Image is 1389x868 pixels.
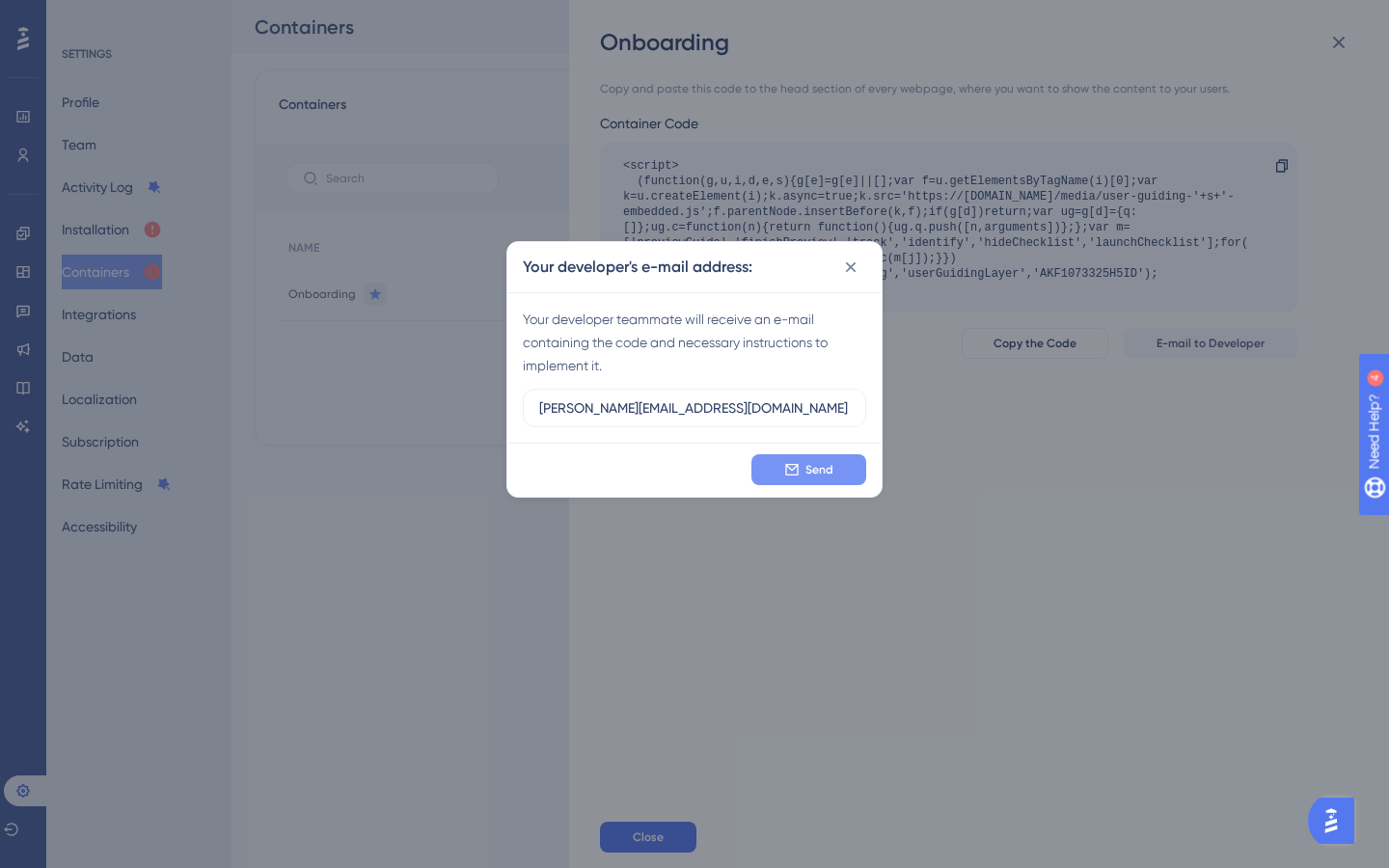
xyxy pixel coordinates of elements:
span: Need Help? [45,5,121,28]
div: Your developer teammate will receive an e-mail containing the code and necessary instructions to ... [523,308,866,377]
h2: Your developer's e-mail address: [523,256,752,279]
input: E-mail [539,397,850,419]
iframe: UserGuiding AI Assistant Launcher [1308,792,1366,850]
div: 4 [134,10,140,25]
span: Send [805,462,833,477]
